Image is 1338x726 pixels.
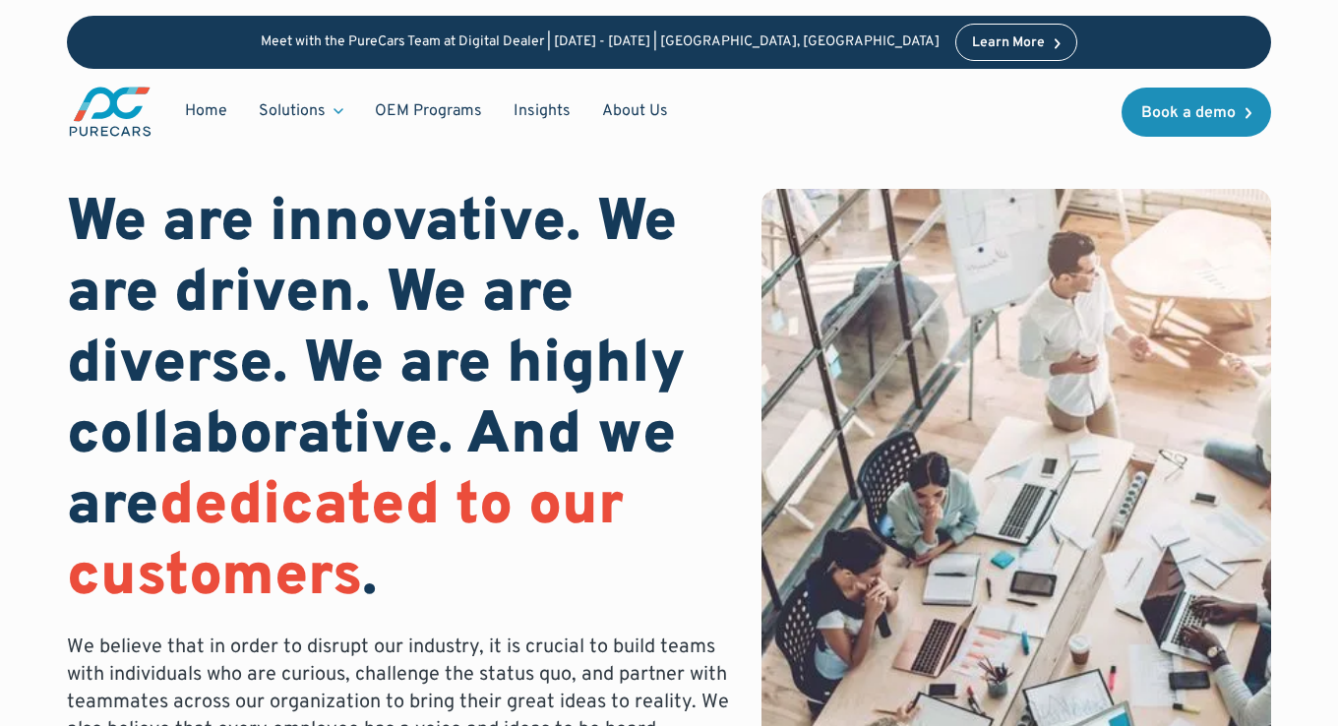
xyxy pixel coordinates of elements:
[1122,88,1271,137] a: Book a demo
[1141,105,1236,121] div: Book a demo
[67,189,730,614] h1: We are innovative. We are driven. We are diverse. We are highly collaborative. And we are .
[359,92,498,130] a: OEM Programs
[955,24,1077,61] a: Learn More
[243,92,359,130] div: Solutions
[67,85,153,139] img: purecars logo
[972,36,1045,50] div: Learn More
[586,92,684,130] a: About Us
[498,92,586,130] a: Insights
[67,470,624,616] span: dedicated to our customers
[67,85,153,139] a: main
[259,100,326,122] div: Solutions
[169,92,243,130] a: Home
[261,34,940,51] p: Meet with the PureCars Team at Digital Dealer | [DATE] - [DATE] | [GEOGRAPHIC_DATA], [GEOGRAPHIC_...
